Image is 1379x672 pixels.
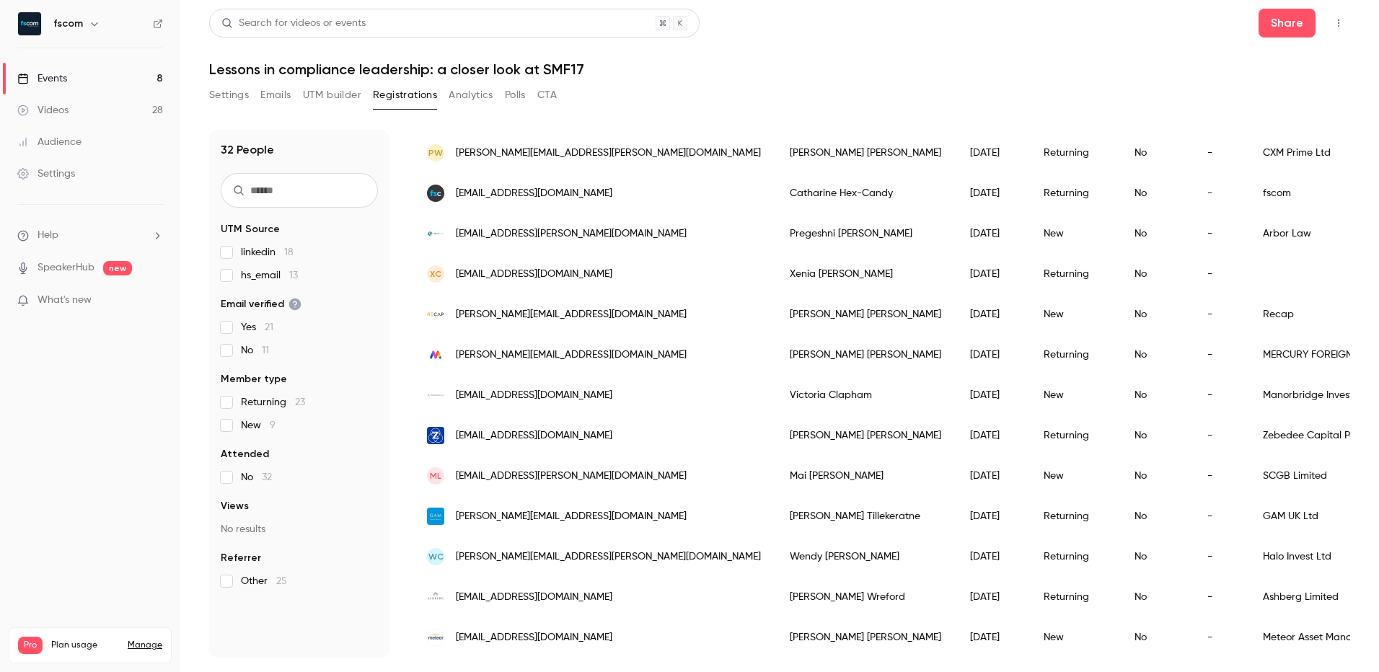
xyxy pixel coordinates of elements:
[956,496,1029,536] div: [DATE]
[775,456,956,496] div: Mai [PERSON_NAME]
[295,397,305,407] span: 23
[284,247,294,257] span: 18
[1029,213,1120,254] div: New
[956,375,1029,415] div: [DATE]
[17,228,163,243] li: help-dropdown-opener
[956,456,1029,496] div: [DATE]
[1029,294,1120,335] div: New
[456,509,687,524] span: [PERSON_NAME][EMAIL_ADDRESS][DOMAIN_NAME]
[456,388,612,403] span: [EMAIL_ADDRESS][DOMAIN_NAME]
[1120,335,1193,375] div: No
[1193,173,1248,213] div: -
[956,617,1029,658] div: [DATE]
[430,268,441,280] span: XC
[17,167,75,181] div: Settings
[456,428,612,443] span: [EMAIL_ADDRESS][DOMAIN_NAME]
[221,297,301,311] span: Email verified
[775,173,956,213] div: Catharine Hex-Candy
[241,343,269,358] span: No
[1193,213,1248,254] div: -
[221,141,274,159] h1: 32 People
[456,186,612,201] span: [EMAIL_ADDRESS][DOMAIN_NAME]
[221,372,287,386] span: Member type
[956,577,1029,617] div: [DATE]
[128,640,162,651] a: Manage
[427,394,444,397] img: manorbridge.com
[1193,536,1248,577] div: -
[456,307,687,322] span: [PERSON_NAME][EMAIL_ADDRESS][DOMAIN_NAME]
[1120,415,1193,456] div: No
[38,228,58,243] span: Help
[146,294,163,307] iframe: Noticeable Trigger
[1029,254,1120,294] div: Returning
[427,508,444,525] img: gam.com
[456,590,612,605] span: [EMAIL_ADDRESS][DOMAIN_NAME]
[456,469,687,484] span: [EMAIL_ADDRESS][PERSON_NAME][DOMAIN_NAME]
[1029,335,1120,375] div: Returning
[303,84,361,107] button: UTM builder
[373,84,437,107] button: Registrations
[221,522,378,536] p: No results
[1193,456,1248,496] div: -
[775,375,956,415] div: Victoria Clapham
[221,447,269,461] span: Attended
[1029,456,1120,496] div: New
[1029,536,1120,577] div: Returning
[221,499,249,513] span: Views
[1029,617,1120,658] div: New
[505,84,526,107] button: Polls
[38,293,92,308] span: What's new
[456,348,687,363] span: [PERSON_NAME][EMAIL_ADDRESS][DOMAIN_NAME]
[276,576,287,586] span: 25
[18,637,43,654] span: Pro
[956,294,1029,335] div: [DATE]
[775,133,956,173] div: [PERSON_NAME] [PERSON_NAME]
[1120,254,1193,294] div: No
[262,345,269,355] span: 11
[53,17,83,31] h6: fscom
[18,12,41,35] img: fscom
[1120,133,1193,173] div: No
[221,222,280,236] span: UTM Source
[956,415,1029,456] div: [DATE]
[260,84,291,107] button: Emails
[1193,375,1248,415] div: -
[775,496,956,536] div: [PERSON_NAME] Tillekeratne
[221,16,366,31] div: Search for videos or events
[265,322,273,332] span: 21
[1029,133,1120,173] div: Returning
[427,225,444,242] img: arbor.law
[956,133,1029,173] div: [DATE]
[956,254,1029,294] div: [DATE]
[262,472,272,482] span: 32
[537,84,557,107] button: CTA
[241,395,305,410] span: Returning
[103,261,132,275] span: new
[427,588,444,606] img: ashbergmfo.com
[1120,173,1193,213] div: No
[775,617,956,658] div: [PERSON_NAME] [PERSON_NAME]
[1029,415,1120,456] div: Returning
[427,185,444,202] img: fscom.co
[456,630,612,645] span: [EMAIL_ADDRESS][DOMAIN_NAME]
[427,346,444,363] img: mercury.global
[17,103,69,118] div: Videos
[1193,577,1248,617] div: -
[775,536,956,577] div: Wendy [PERSON_NAME]
[1029,496,1120,536] div: Returning
[775,577,956,617] div: [PERSON_NAME] Wreford
[38,260,94,275] a: SpeakerHub
[775,294,956,335] div: [PERSON_NAME] [PERSON_NAME]
[51,640,119,651] span: Plan usage
[456,267,612,282] span: [EMAIL_ADDRESS][DOMAIN_NAME]
[241,418,276,433] span: New
[209,61,1350,78] h1: Lessons in compliance leadership: a closer look at SMF17
[775,335,956,375] div: [PERSON_NAME] [PERSON_NAME]
[427,629,444,646] img: meteoram.com
[1120,536,1193,577] div: No
[956,213,1029,254] div: [DATE]
[221,551,261,565] span: Referrer
[956,335,1029,375] div: [DATE]
[1120,496,1193,536] div: No
[427,306,444,323] img: recap.global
